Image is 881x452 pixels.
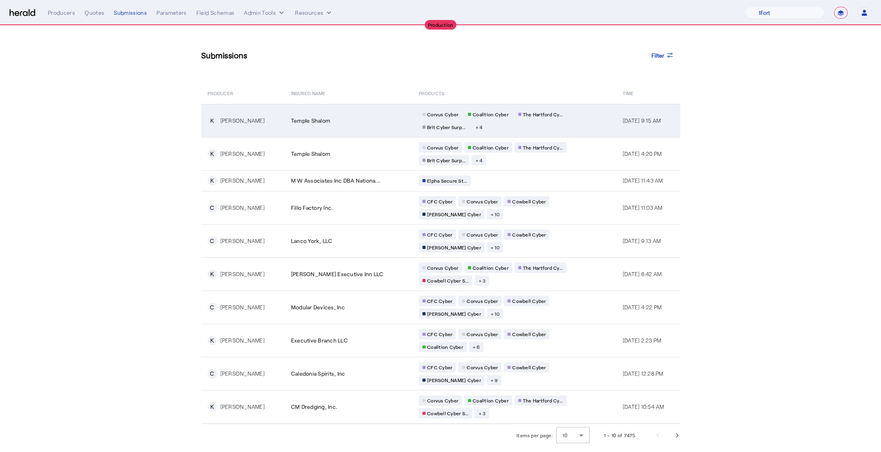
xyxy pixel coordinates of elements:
span: Cowbell Cyber S... [427,277,469,284]
span: Coalition Cyber [473,265,509,271]
span: [DATE] 9:13 AM [623,237,661,244]
span: + 9 [491,377,498,383]
span: Modular Devices, Inc [291,303,345,311]
span: + 10 [491,211,499,217]
div: K [208,402,217,412]
div: Items per page: [517,431,553,439]
span: Caledonia Spirits, Inc [291,370,345,378]
div: [PERSON_NAME] [220,303,265,311]
span: Brit Cyber Surp... [427,157,466,163]
div: [PERSON_NAME] [220,337,265,344]
span: + 6 [473,344,480,350]
div: C [208,303,217,312]
span: PRODUCER [208,89,234,97]
div: 1 – 10 of 7475 [604,431,636,439]
button: internal dropdown menu [244,9,285,17]
span: The Hartford Cy... [523,265,563,271]
div: [PERSON_NAME] [220,370,265,378]
span: + 4 [475,124,483,130]
span: Insured Name [291,89,325,97]
span: M W Associates Inc DBA Nationa... [291,177,380,185]
div: Quotes [85,9,104,17]
span: Elpha Secure St... [427,177,467,184]
h3: Submissions [201,50,247,61]
span: Corvus Cyber [427,397,458,404]
div: K [208,176,217,185]
span: Brit Cyber Surp... [427,124,466,130]
span: + 4 [475,157,483,163]
span: [DATE] 2:23 PM [623,337,661,344]
button: Next page [667,426,687,445]
span: [PERSON_NAME] Cyber [427,377,481,383]
span: Cowbell Cyber [512,231,546,238]
span: [DATE] 8:42 AM [623,271,662,277]
span: Corvus Cyber [467,298,498,304]
div: Parameters [156,9,187,17]
span: Corvus Cyber [427,144,458,151]
span: Corvus Cyber [467,231,498,238]
span: Coalition Cyber [473,111,509,117]
div: [PERSON_NAME] [220,237,265,245]
span: + 10 [491,311,499,317]
span: CFC Cyber [427,331,452,337]
span: Temple Shalom [291,150,330,158]
span: + 3 [478,410,485,416]
div: [PERSON_NAME] [220,150,265,158]
div: K [208,269,217,279]
span: Executive Branch LLC [291,337,348,344]
div: [PERSON_NAME] [220,177,265,185]
span: [PERSON_NAME] Cyber [427,311,481,317]
span: Corvus Cyber [467,364,498,370]
span: Corvus Cyber [467,198,498,205]
span: [DATE] 4:20 PM [623,150,662,157]
span: + 3 [478,277,485,284]
span: Cowbell Cyber S... [427,410,469,416]
button: Filter [645,48,680,62]
span: The Hartford Cy... [523,144,563,151]
button: Resources dropdown menu [295,9,333,17]
div: Field Schemas [196,9,235,17]
span: Cowbell Cyber [512,364,546,370]
span: CFC Cyber [427,298,452,304]
div: Production [425,20,457,30]
span: [DATE] 10:54 AM [623,403,664,410]
span: [DATE] 12:28 PM [623,370,663,377]
span: Corvus Cyber [467,331,498,337]
span: CFC Cyber [427,198,452,205]
table: Table view of all submissions by your platform [201,82,680,424]
span: Time [623,89,634,97]
span: CFC Cyber [427,364,452,370]
span: 10 [562,432,567,438]
span: [DATE] 9:15 AM [623,117,661,124]
span: [DATE] 11:43 AM [623,177,663,184]
div: K [208,336,217,345]
span: [PERSON_NAME] Executive Inn LLC [291,270,384,278]
span: PRODUCTS [419,89,444,97]
div: C [208,203,217,213]
div: C [208,236,217,246]
div: Producers [48,9,75,17]
span: [PERSON_NAME] Cyber [427,211,481,217]
div: K [208,149,217,159]
span: Lanco York, LLC [291,237,333,245]
span: CFC Cyber [427,231,452,238]
span: Coalition Cyber [473,397,509,404]
div: Submissions [114,9,147,17]
div: [PERSON_NAME] [220,117,265,125]
span: [DATE] 11:03 AM [623,204,663,211]
span: CM Dredging, Inc. [291,403,337,411]
div: K [208,116,217,125]
div: [PERSON_NAME] [220,270,265,278]
span: Temple Shalom [291,117,330,125]
span: Coalition Cyber [473,144,509,151]
span: Corvus Cyber [427,265,458,271]
div: C [208,369,217,378]
span: Cowbell Cyber [512,298,546,304]
span: The Hartford Cy... [523,111,563,117]
span: + 10 [491,244,499,251]
span: The Hartford Cy... [523,397,563,404]
div: [PERSON_NAME] [220,403,265,411]
span: Cowbell Cyber [512,198,546,205]
span: [DATE] 4:22 PM [623,304,662,311]
span: Cowbell Cyber [512,331,546,337]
